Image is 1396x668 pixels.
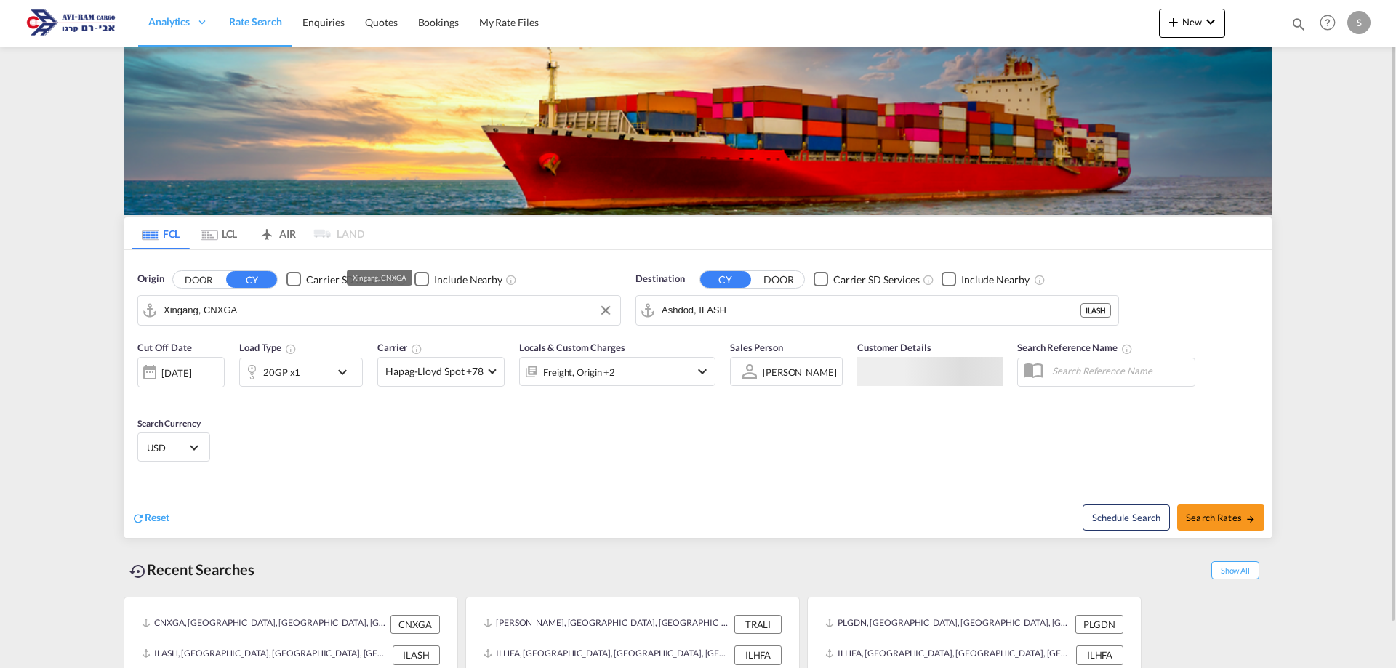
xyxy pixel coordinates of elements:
[239,342,297,353] span: Load Type
[505,274,517,286] md-icon: Unchecked: Ignores neighbouring ports when fetching rates.Checked : Includes neighbouring ports w...
[137,342,192,353] span: Cut Off Date
[164,299,613,321] input: Search by Port
[161,366,191,379] div: [DATE]
[302,16,345,28] span: Enquiries
[1080,303,1111,318] div: ILASH
[147,441,188,454] span: USD
[132,217,364,249] md-pagination-wrapper: Use the left and right arrow keys to navigate between tabs
[730,342,783,353] span: Sales Person
[248,217,306,249] md-tab-item: AIR
[1121,343,1133,355] md-icon: Your search will be saved by the below given name
[190,217,248,249] md-tab-item: LCL
[1315,10,1347,36] div: Help
[145,511,169,523] span: Reset
[1186,512,1256,523] span: Search Rates
[173,271,224,288] button: DOOR
[923,274,934,286] md-icon: Unchecked: Search for CY (Container Yard) services for all selected carriers.Checked : Search for...
[694,363,711,380] md-icon: icon-chevron-down
[124,250,1272,538] div: Origin DOOR CY Checkbox No InkUnchecked: Search for CY (Container Yard) services for all selected...
[390,615,440,634] div: CNXGA
[635,272,685,286] span: Destination
[479,16,539,28] span: My Rate Files
[138,296,620,325] md-input-container: Xingang, CNXGA
[306,273,393,287] div: Carrier SD Services
[239,358,363,387] div: 20GP x1icon-chevron-down
[385,364,484,379] span: Hapag-Lloyd Spot +78
[418,16,459,28] span: Bookings
[1076,645,1123,664] div: ILHFA
[22,7,120,39] img: 166978e0a5f911edb4280f3c7a976193.png
[129,563,147,580] md-icon: icon-backup-restore
[825,615,1072,634] div: PLGDN, Gdansk, Poland, Eastern Europe , Europe
[137,386,148,406] md-datepicker: Select
[1177,504,1264,531] button: Search Ratesicon-arrow-right
[377,342,422,353] span: Carrier
[1045,360,1195,382] input: Search Reference Name
[1159,9,1225,38] button: icon-plus 400-fgNewicon-chevron-down
[814,272,920,287] md-checkbox: Checkbox No Ink
[519,342,625,353] span: Locals & Custom Charges
[1347,11,1371,34] div: S
[519,357,715,386] div: Freight Origin Destination Factory Stuffingicon-chevron-down
[286,272,393,287] md-checkbox: Checkbox No Ink
[124,47,1272,215] img: LCL+%26+FCL+BACKGROUND.png
[137,272,164,286] span: Origin
[1211,561,1259,579] span: Show All
[595,299,617,321] button: Clear Input
[132,510,169,526] div: icon-refreshReset
[414,272,502,287] md-checkbox: Checkbox No Ink
[543,362,615,382] div: Freight Origin Destination Factory Stuffing
[1017,342,1133,353] span: Search Reference Name
[132,512,145,525] md-icon: icon-refresh
[353,270,406,286] div: Xingang, CNXGA
[285,343,297,355] md-icon: icon-information-outline
[1034,274,1046,286] md-icon: Unchecked: Ignores neighbouring ports when fetching rates.Checked : Includes neighbouring ports w...
[137,357,225,387] div: [DATE]
[857,342,931,353] span: Customer Details
[1165,13,1182,31] md-icon: icon-plus 400-fg
[1315,10,1340,35] span: Help
[942,272,1030,287] md-checkbox: Checkbox No Ink
[1245,514,1256,524] md-icon: icon-arrow-right
[258,225,276,236] md-icon: icon-airplane
[1075,615,1123,634] div: PLGDN
[145,437,202,458] md-select: Select Currency: $ USDUnited States Dollar
[734,645,782,664] div: ILHFA
[700,271,751,288] button: CY
[636,296,1118,325] md-input-container: Ashdod, ILASH
[961,273,1030,287] div: Include Nearby
[484,645,731,664] div: ILHFA, Haifa, Israel, Levante, Middle East
[761,361,838,382] md-select: Sales Person: SAAR ZEHAVIAN
[1291,16,1307,38] div: icon-magnify
[229,15,282,28] span: Rate Search
[763,366,837,378] div: [PERSON_NAME]
[334,363,358,381] md-icon: icon-chevron-down
[1202,13,1219,31] md-icon: icon-chevron-down
[1291,16,1307,32] md-icon: icon-magnify
[434,273,502,287] div: Include Nearby
[662,299,1080,321] input: Search by Port
[1083,504,1170,531] button: Note: By default Schedule search will only considerorigin ports, destination ports and cut off da...
[142,615,387,634] div: CNXGA, Xingang, China, Greater China & Far East Asia, Asia Pacific
[411,343,422,355] md-icon: The selected Trucker/Carrierwill be displayed in the rate results If the rates are from another f...
[132,217,190,249] md-tab-item: FCL
[124,553,260,586] div: Recent Searches
[365,16,397,28] span: Quotes
[393,645,440,664] div: ILASH
[148,15,190,29] span: Analytics
[226,271,277,288] button: CY
[142,645,389,664] div: ILASH, Ashdod, Israel, Levante, Middle East
[1165,16,1219,28] span: New
[484,615,731,634] div: TRALI, Aliaga, Türkiye, South West Asia, Asia Pacific
[263,362,300,382] div: 20GP x1
[137,418,201,429] span: Search Currency
[753,271,804,288] button: DOOR
[825,645,1072,664] div: ILHFA, Haifa, Israel, Levante, Middle East
[833,273,920,287] div: Carrier SD Services
[734,615,782,634] div: TRALI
